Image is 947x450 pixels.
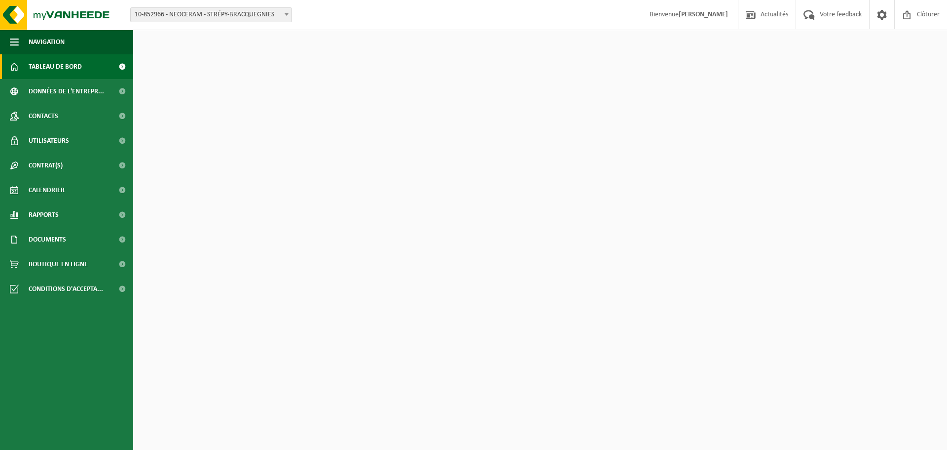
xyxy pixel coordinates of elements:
span: 10-852966 - NEOCERAM - STRÉPY-BRACQUEGNIES [130,7,292,22]
span: Documents [29,227,66,252]
span: Données de l'entrepr... [29,79,104,104]
span: Conditions d'accepta... [29,277,103,301]
span: Tableau de bord [29,54,82,79]
span: Calendrier [29,178,65,203]
span: Utilisateurs [29,128,69,153]
span: 10-852966 - NEOCERAM - STRÉPY-BRACQUEGNIES [131,8,291,22]
span: Contrat(s) [29,153,63,178]
span: Rapports [29,203,59,227]
span: Contacts [29,104,58,128]
span: Navigation [29,30,65,54]
span: Boutique en ligne [29,252,88,277]
strong: [PERSON_NAME] [679,11,728,18]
